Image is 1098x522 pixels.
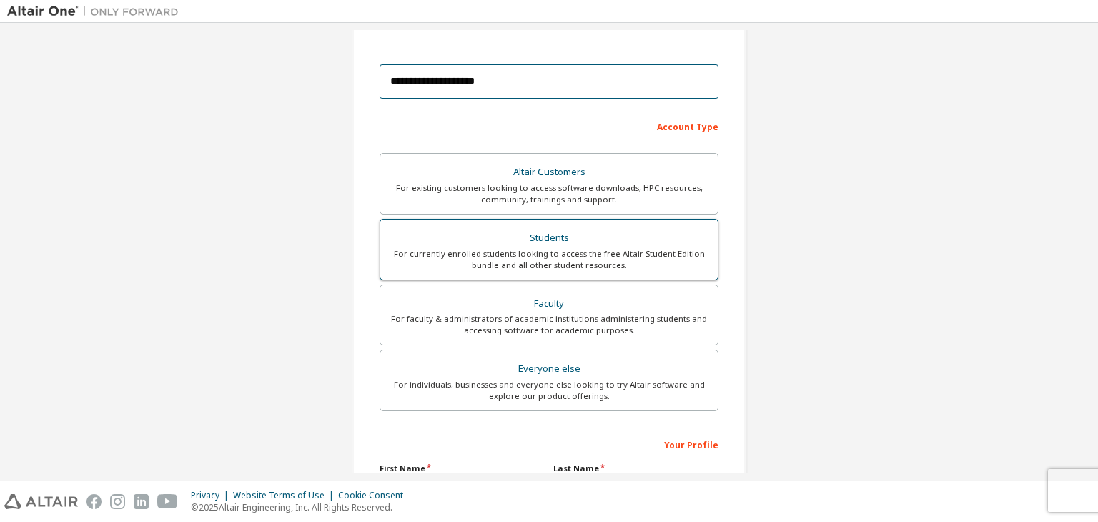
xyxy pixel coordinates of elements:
[553,463,718,474] label: Last Name
[191,490,233,501] div: Privacy
[389,359,709,379] div: Everyone else
[4,494,78,509] img: altair_logo.svg
[389,294,709,314] div: Faculty
[157,494,178,509] img: youtube.svg
[380,433,718,455] div: Your Profile
[110,494,125,509] img: instagram.svg
[380,463,545,474] label: First Name
[389,313,709,336] div: For faculty & administrators of academic institutions administering students and accessing softwa...
[338,490,412,501] div: Cookie Consent
[389,228,709,248] div: Students
[7,4,186,19] img: Altair One
[389,162,709,182] div: Altair Customers
[389,379,709,402] div: For individuals, businesses and everyone else looking to try Altair software and explore our prod...
[389,182,709,205] div: For existing customers looking to access software downloads, HPC resources, community, trainings ...
[86,494,102,509] img: facebook.svg
[380,114,718,137] div: Account Type
[191,501,412,513] p: © 2025 Altair Engineering, Inc. All Rights Reserved.
[389,248,709,271] div: For currently enrolled students looking to access the free Altair Student Edition bundle and all ...
[233,490,338,501] div: Website Terms of Use
[134,494,149,509] img: linkedin.svg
